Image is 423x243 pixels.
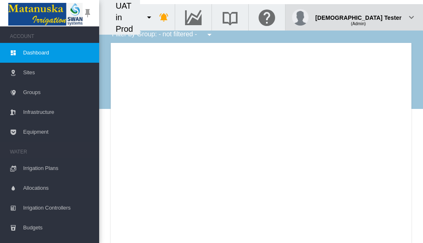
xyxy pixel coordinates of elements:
[315,10,402,19] div: [DEMOGRAPHIC_DATA] Tester
[257,12,277,22] md-icon: Click here for help
[144,12,154,22] md-icon: icon-menu-down
[220,12,240,22] md-icon: Search the knowledge base
[183,12,203,22] md-icon: Go to the Data Hub
[406,12,416,22] md-icon: icon-chevron-down
[201,26,218,43] button: icon-menu-down
[23,43,93,63] span: Dashboard
[351,21,366,26] span: (Admin)
[8,3,83,26] img: Matanuska_LOGO.png
[23,158,93,178] span: Irrigation Plans
[23,178,93,198] span: Allocations
[141,9,157,26] button: icon-menu-down
[156,9,172,26] button: icon-bell-ring
[23,63,93,83] span: Sites
[23,122,93,142] span: Equipment
[106,26,220,43] div: Filter by Group: - not filtered -
[23,102,93,122] span: Infrastructure
[83,8,93,18] md-icon: icon-pin
[10,30,93,43] span: ACCOUNT
[292,9,309,26] img: profile.jpg
[285,4,423,31] button: [DEMOGRAPHIC_DATA] Tester (Admin) icon-chevron-down
[10,145,93,158] span: WATER
[23,198,93,218] span: Irrigation Controllers
[23,218,93,238] span: Budgets
[159,12,169,22] md-icon: icon-bell-ring
[204,30,214,40] md-icon: icon-menu-down
[23,83,93,102] span: Groups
